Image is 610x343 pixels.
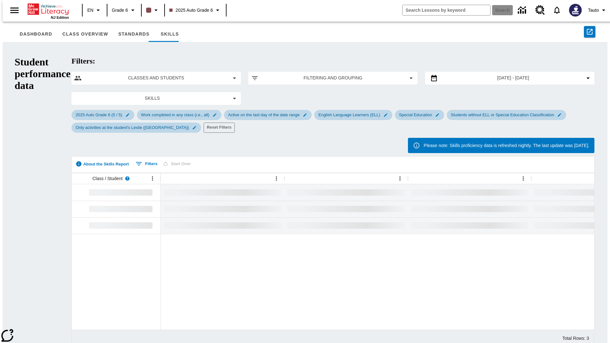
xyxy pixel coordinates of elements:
[113,27,154,42] button: Standards
[264,75,403,81] span: Filtering and Grouping
[169,7,213,14] span: 2025 Auto Grade 6
[584,26,595,37] button: Export to CSV
[109,4,139,16] button: Grade: Grade 6, Select a grade
[584,74,592,82] svg: Collapse Date Range Filter
[272,174,281,183] button: Open Menu
[514,2,532,19] a: Data Center
[134,159,159,169] button: Show filters
[51,16,69,19] span: NJ Edition
[83,160,129,168] span: About the Skills Report
[154,27,185,42] button: Skills
[315,112,384,117] span: English Language Learners (ELL)
[549,2,565,18] a: Notifications
[28,2,69,19] div: Home
[15,27,57,42] button: Dashboard
[586,4,610,16] button: Profile/Settings
[148,174,157,183] button: Open Menu
[144,4,162,16] button: Class color is dark brown. Change class color
[565,2,586,18] button: Select a new avatar
[57,27,113,42] button: Class Overview
[85,4,105,16] button: Language: EN, Select a language
[87,7,93,14] span: EN
[71,57,594,65] h2: Filters:
[395,110,444,120] div: Edit Special Education filter selected submenu item
[71,110,134,120] div: Edit 2025 Auto Grade 6 (5 / 5) filter selected submenu item
[167,4,224,16] button: Class: 2025 Auto Grade 6, Select your class
[447,112,558,117] span: Students without ELL or Special Education Classification
[562,335,589,341] div: Total Rows: 3
[447,110,566,120] div: Edit Students without ELL or Special Education Classification filter selected submenu item
[71,123,201,133] div: Edit Only activities at the student's Lexile (Reading) filter selected submenu item
[74,74,238,82] button: Select classes and students menu item
[224,112,303,117] span: Active on the last day of the date range
[5,1,24,20] button: Open side menu
[403,5,490,15] input: search field
[424,140,589,151] div: Please note: Skills proficiency data is refreshed nightly. The last update was [DATE].
[588,7,599,14] span: Tauto
[224,110,312,120] div: Edit Active on the last day of the date range filter selected submenu item
[569,4,582,17] img: Avatar
[497,75,529,81] span: [DATE] - [DATE]
[74,95,238,102] button: Select skills menu item
[112,7,128,14] span: Grade 6
[428,74,592,82] button: Select the date range menu item
[123,174,132,183] button: Read more about Class / Student
[137,112,213,117] span: Work completed in any class (i.e., all)
[92,175,123,182] span: Class / Student
[314,110,392,120] div: Edit English Language Learners (ELL) filter selected submenu item
[137,110,221,120] div: Edit Work completed in any class (i.e., all) filter selected submenu item
[395,174,405,183] button: Open Menu
[72,125,193,130] span: Only activities at the student's Lexile ([GEOGRAPHIC_DATA])
[87,75,226,81] span: Classes and Students
[518,174,528,183] button: Open Menu
[73,159,132,169] button: About the Skills Report
[251,74,415,82] button: Apply filters menu item
[72,112,126,117] span: 2025 Auto Grade 6 (5 / 5)
[395,112,436,117] span: Special Education
[79,95,226,102] span: Skills
[532,2,549,19] a: Resource Center, Will open in new tab
[15,56,71,341] h1: Student performance data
